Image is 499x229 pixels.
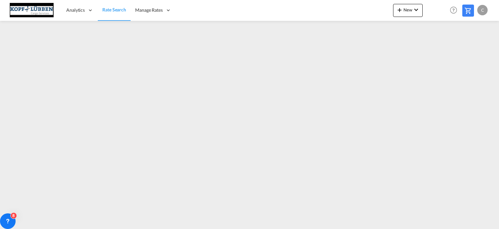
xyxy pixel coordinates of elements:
[477,5,488,15] div: C
[448,5,459,16] span: Help
[66,7,85,13] span: Analytics
[396,7,420,12] span: New
[448,5,462,16] div: Help
[412,6,420,14] md-icon: icon-chevron-down
[102,7,126,12] span: Rate Search
[393,4,423,17] button: icon-plus 400-fgNewicon-chevron-down
[10,3,54,18] img: 25cf3bb0aafc11ee9c4fdbd399af7748.JPG
[135,7,163,13] span: Manage Rates
[396,6,403,14] md-icon: icon-plus 400-fg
